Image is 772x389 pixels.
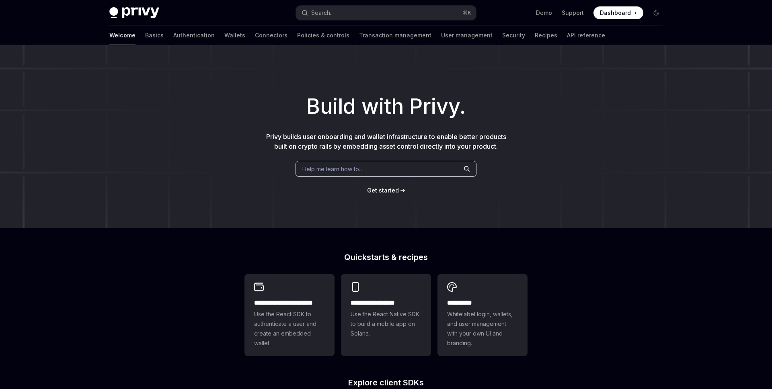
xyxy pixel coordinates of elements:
span: Help me learn how to… [302,165,363,173]
a: Policies & controls [297,26,349,45]
a: Dashboard [593,6,643,19]
a: Welcome [109,26,136,45]
span: Use the React SDK to authenticate a user and create an embedded wallet. [254,309,325,348]
span: ⌘ K [463,10,471,16]
a: **** *****Whitelabel login, wallets, and user management with your own UI and branding. [437,274,528,356]
h1: Build with Privy. [13,91,759,122]
a: Demo [536,9,552,17]
a: Security [502,26,525,45]
a: **** **** **** ***Use the React Native SDK to build a mobile app on Solana. [341,274,431,356]
a: User management [441,26,493,45]
span: Whitelabel login, wallets, and user management with your own UI and branding. [447,309,518,348]
div: Search... [311,8,334,18]
a: Basics [145,26,164,45]
a: API reference [567,26,605,45]
span: Privy builds user onboarding and wallet infrastructure to enable better products built on crypto ... [266,133,506,150]
button: Toggle dark mode [650,6,663,19]
h2: Explore client SDKs [244,379,528,387]
img: dark logo [109,7,159,18]
a: Authentication [173,26,215,45]
a: Support [562,9,584,17]
span: Use the React Native SDK to build a mobile app on Solana. [351,309,421,338]
a: Recipes [535,26,557,45]
span: Get started [367,187,399,194]
a: Connectors [255,26,287,45]
h2: Quickstarts & recipes [244,253,528,261]
a: Transaction management [359,26,431,45]
a: Wallets [224,26,245,45]
span: Dashboard [600,9,631,17]
button: Open search [296,6,476,20]
a: Get started [367,186,399,194]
